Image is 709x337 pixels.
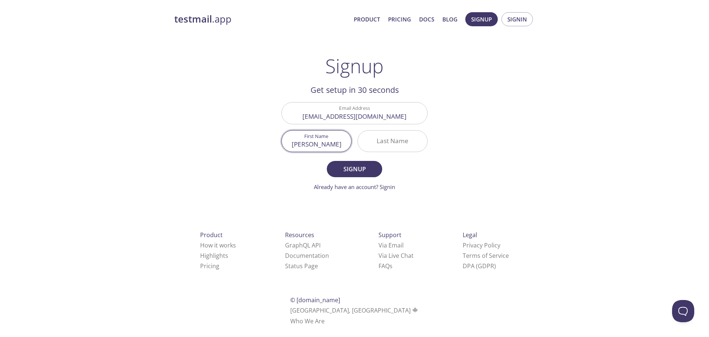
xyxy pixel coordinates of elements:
iframe: Help Scout Beacon - Open [672,300,694,322]
span: [GEOGRAPHIC_DATA], [GEOGRAPHIC_DATA] [290,306,419,314]
a: DPA (GDPR) [463,262,496,270]
a: Highlights [200,252,228,260]
a: Privacy Policy [463,241,500,249]
a: GraphQL API [285,241,321,249]
a: Via Live Chat [379,252,414,260]
a: Terms of Service [463,252,509,260]
button: Signin [501,12,533,26]
span: Signin [507,14,527,24]
span: Product [200,231,223,239]
a: Via Email [379,241,404,249]
a: Status Page [285,262,318,270]
span: Support [379,231,401,239]
button: Signup [465,12,498,26]
h1: Signup [325,55,384,77]
strong: testmail [174,13,212,26]
a: Product [354,14,380,24]
span: s [390,262,393,270]
a: testmail.app [174,13,348,26]
span: Resources [285,231,314,239]
a: How it works [200,241,236,249]
a: Already have an account? Signin [314,183,395,191]
a: Pricing [200,262,219,270]
a: Who We Are [290,317,325,325]
a: Blog [442,14,458,24]
button: Signup [327,161,382,177]
span: Legal [463,231,477,239]
a: FAQ [379,262,393,270]
a: Pricing [388,14,411,24]
a: Docs [419,14,434,24]
span: Signup [335,164,374,174]
span: Signup [471,14,492,24]
a: Documentation [285,252,329,260]
span: © [DOMAIN_NAME] [290,296,340,304]
h2: Get setup in 30 seconds [281,84,428,96]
